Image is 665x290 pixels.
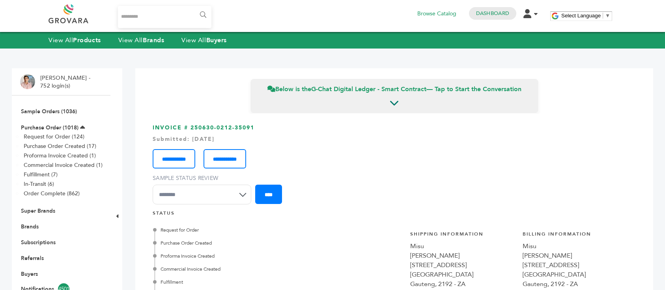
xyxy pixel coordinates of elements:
[24,171,58,178] a: Fulfillment (7)
[410,231,515,241] h4: Shipping Information
[410,279,515,289] div: Gauteng, 2192 - ZA
[311,85,426,94] strong: G-Chat Digital Ledger - Smart Contract
[523,251,627,260] div: [PERSON_NAME]
[181,36,227,45] a: View AllBuyers
[118,36,164,45] a: View AllBrands
[21,108,77,115] a: Sample Orders (1036)
[155,239,322,247] div: Purchase Order Created
[523,270,627,279] div: [GEOGRAPHIC_DATA]
[153,135,636,143] div: Submitted: [DATE]
[118,6,211,28] input: Search...
[410,270,515,279] div: [GEOGRAPHIC_DATA]
[410,251,515,260] div: [PERSON_NAME]
[49,36,101,45] a: View AllProducts
[523,279,627,289] div: Gauteng, 2192 - ZA
[153,210,636,221] h4: STATUS
[73,36,101,45] strong: Products
[24,133,84,140] a: Request for Order (124)
[267,85,521,94] span: Below is the — Tap to Start the Conversation
[40,74,92,90] li: [PERSON_NAME] - 752 login(s)
[21,254,44,262] a: Referrals
[417,9,456,18] a: Browse Catalog
[155,253,322,260] div: Proforma Invoice Created
[605,13,610,19] span: ▼
[21,207,55,215] a: Super Brands
[561,13,601,19] span: Select Language
[21,270,38,278] a: Buyers
[523,231,627,241] h4: Billing Information
[153,124,636,210] h3: INVOICE # 250630-0212-35091
[21,239,56,246] a: Subscriptions
[206,36,227,45] strong: Buyers
[153,174,255,182] label: Sample Status Review
[523,241,627,251] div: Misu
[523,260,627,270] div: [STREET_ADDRESS]
[155,279,322,286] div: Fulfillment
[24,180,54,188] a: In-Transit (6)
[24,161,103,169] a: Commercial Invoice Created (1)
[24,190,80,197] a: Order Complete (862)
[155,226,322,234] div: Request for Order
[476,10,509,17] a: Dashboard
[21,124,78,131] a: Purchase Order (1018)
[21,223,39,230] a: Brands
[24,152,96,159] a: Proforma Invoice Created (1)
[410,260,515,270] div: [STREET_ADDRESS]
[24,142,96,150] a: Purchase Order Created (17)
[155,266,322,273] div: Commercial Invoice Created
[561,13,610,19] a: Select Language​
[143,36,164,45] strong: Brands
[410,241,515,251] div: Misu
